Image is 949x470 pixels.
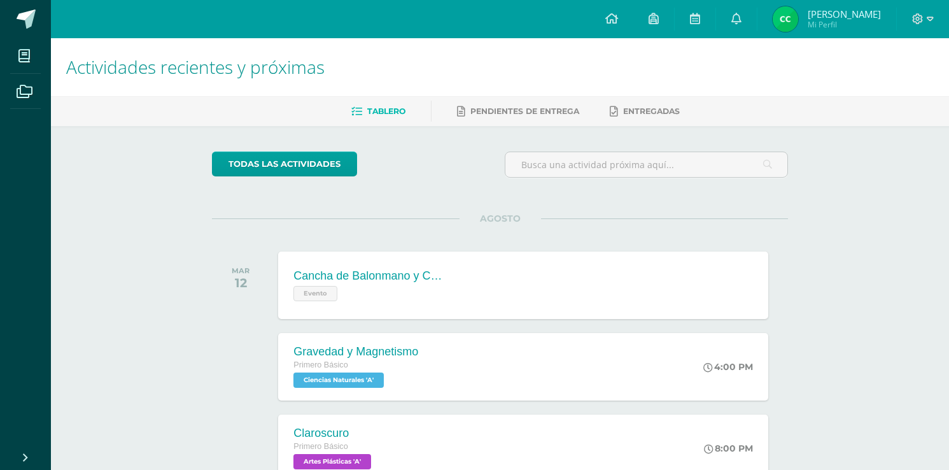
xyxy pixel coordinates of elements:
span: Primero Básico [293,360,348,369]
div: MAR [232,266,250,275]
div: Cancha de Balonmano y Contenido [293,269,446,283]
span: Tablero [367,106,405,116]
span: Pendientes de entrega [470,106,579,116]
a: todas las Actividades [212,152,357,176]
span: Mi Perfil [808,19,881,30]
img: c1481e751337a931ac92308e13e17d32.png [773,6,798,32]
input: Busca una actividad próxima aquí... [505,152,787,177]
div: Claroscuro [293,427,374,440]
span: Actividades recientes y próximas [66,55,325,79]
span: Primero Básico [293,442,348,451]
span: Evento [293,286,337,301]
span: Artes Plásticas 'A' [293,454,371,469]
a: Entregadas [610,101,680,122]
span: [PERSON_NAME] [808,8,881,20]
div: Gravedad y Magnetismo [293,345,418,359]
span: AGOSTO [460,213,541,224]
span: Entregadas [623,106,680,116]
div: 4:00 PM [703,361,753,373]
a: Pendientes de entrega [457,101,579,122]
a: Tablero [351,101,405,122]
span: Ciencias Naturales 'A' [293,373,384,388]
div: 12 [232,275,250,290]
div: 8:00 PM [704,443,753,454]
